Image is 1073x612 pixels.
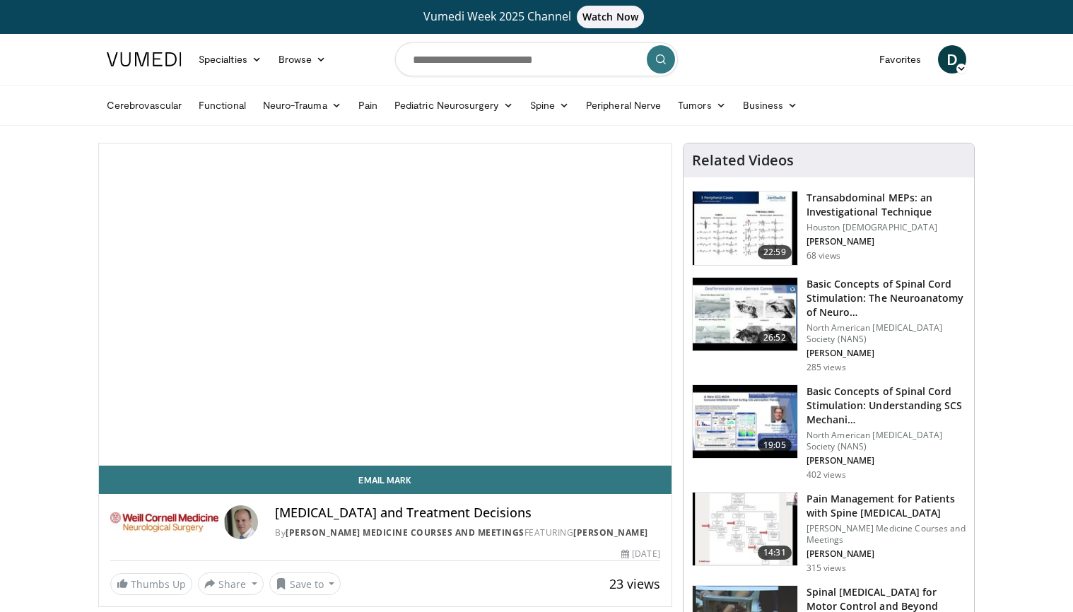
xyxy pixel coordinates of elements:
p: [PERSON_NAME] [807,348,966,359]
input: Search topics, interventions [395,42,678,76]
video-js: Video Player [99,143,672,466]
img: Weill Cornell Medicine Courses and Meetings [110,505,218,539]
a: [PERSON_NAME] [573,526,648,539]
h3: Pain Management for Patients with Spine [MEDICAL_DATA] [807,492,966,520]
h4: [MEDICAL_DATA] and Treatment Decisions [275,505,659,521]
a: D [938,45,966,73]
a: Tumors [669,91,734,119]
p: 68 views [807,250,841,261]
h4: Related Videos [692,152,794,169]
p: [PERSON_NAME] Medicine Courses and Meetings [807,523,966,546]
a: Thumbs Up [110,573,192,595]
a: Specialties [190,45,270,73]
a: Pediatric Neurosurgery [386,91,522,119]
span: 19:05 [758,438,792,452]
p: [PERSON_NAME] [807,548,966,560]
a: Browse [270,45,335,73]
a: [PERSON_NAME] Medicine Courses and Meetings [286,526,524,539]
p: [PERSON_NAME] [807,236,966,247]
p: Houston [DEMOGRAPHIC_DATA] [807,222,966,233]
p: 402 views [807,469,846,481]
a: 22:59 Transabdominal MEPs: an Investigational Technique Houston [DEMOGRAPHIC_DATA] [PERSON_NAME] ... [692,191,966,266]
h3: Transabdominal MEPs: an Investigational Technique [807,191,966,219]
span: 22:59 [758,245,792,259]
a: Vumedi Week 2025 ChannelWatch Now [109,6,964,28]
img: 56f187c5-4ee0-4fea-bafd-440954693c71.150x105_q85_crop-smart_upscale.jpg [693,278,797,351]
img: VuMedi Logo [107,52,182,66]
a: Pain [350,91,386,119]
button: Share [198,572,264,595]
div: By FEATURING [275,526,659,539]
span: 26:52 [758,331,792,345]
p: [PERSON_NAME] [807,455,966,466]
a: 14:31 Pain Management for Patients with Spine [MEDICAL_DATA] [PERSON_NAME] Medicine Courses and M... [692,492,966,574]
a: Business [734,91,807,119]
img: Avatar [224,505,258,539]
span: Watch Now [577,6,644,28]
a: 26:52 Basic Concepts of Spinal Cord Stimulation: The Neuroanatomy of Neuro… North American [MEDIC... [692,277,966,373]
a: Cerebrovascular [98,91,190,119]
img: 1a318922-2e81-4474-bd2b-9f1cef381d3f.150x105_q85_crop-smart_upscale.jpg [693,192,797,265]
h3: Basic Concepts of Spinal Cord Stimulation: The Neuroanatomy of Neuro… [807,277,966,319]
a: Neuro-Trauma [254,91,350,119]
a: Favorites [871,45,930,73]
a: Functional [190,91,254,119]
button: Save to [269,572,341,595]
a: Email Mark [99,466,672,494]
p: 285 views [807,362,846,373]
img: d97692dc-9f18-4e90-87c2-562f424998fc.150x105_q85_crop-smart_upscale.jpg [693,493,797,566]
h3: Basic Concepts of Spinal Cord Stimulation: Understanding SCS Mechani… [807,384,966,427]
img: 1680daec-fcfd-4287-ac41-19e7acb46365.150x105_q85_crop-smart_upscale.jpg [693,385,797,459]
a: 19:05 Basic Concepts of Spinal Cord Stimulation: Understanding SCS Mechani… North American [MEDIC... [692,384,966,481]
div: [DATE] [621,548,659,560]
a: Peripheral Nerve [577,91,669,119]
a: Spine [522,91,577,119]
p: North American [MEDICAL_DATA] Society (NANS) [807,322,966,345]
span: 23 views [609,575,660,592]
span: 14:31 [758,546,792,560]
p: North American [MEDICAL_DATA] Society (NANS) [807,430,966,452]
p: 315 views [807,563,846,574]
